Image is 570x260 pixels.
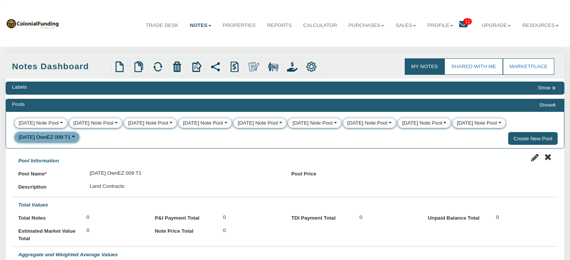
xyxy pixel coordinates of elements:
a: 11 [459,16,476,35]
a: Sales [390,16,422,35]
label: TDI Payment Total [291,211,353,222]
div: Labels [12,83,27,91]
div: [DATE] Note Pool [293,119,333,127]
div: [DATE] Note Pool [238,119,278,127]
div: [DATE] Note Pool [73,119,114,127]
div: [DATE] Note Pool [402,119,442,127]
div: 0 [490,211,552,224]
div: [DATE] Note Pool [457,119,497,127]
img: make_own.png [248,61,259,72]
label: Pool Name [18,166,84,178]
label: Total Notes [18,211,80,222]
a: Calculator [298,16,343,35]
div: Total Values [12,197,558,211]
div: 0 [217,211,278,224]
label: Estimated Market Value Total [18,224,80,242]
a: Profile [422,16,459,35]
img: export.svg [191,61,202,72]
img: 569736 [6,18,59,29]
label: Pool Price [291,166,353,178]
label: Note Price Total [155,224,217,235]
img: history.png [229,61,240,72]
div: [DATE] Note Pool [19,119,59,127]
button: Create New Pool [508,132,558,144]
div: Aggregate and Weighted Average Values [12,247,558,260]
img: trash.png [172,61,182,72]
div: Land Contracts [83,180,278,193]
a: Reports [261,16,297,35]
label: Description [18,180,84,191]
div: [DATE] Note Pool [128,119,168,127]
div: 0 [353,211,415,224]
div: 0 [80,211,142,224]
div: Pool Information [12,153,65,166]
img: purchase_offer.png [287,61,298,72]
a: Upgrade [476,16,516,35]
img: refresh.png [153,61,163,72]
a: Purchases [343,16,390,35]
div: 0 [217,224,278,237]
button: Show [535,83,558,92]
a: Properties [217,16,261,35]
div: [DATE] Note Pool [183,119,223,127]
a: Notes [184,16,217,35]
label: Unpaid Balance Total [428,211,489,222]
a: Trade Desk [140,16,184,35]
img: settings.png [306,61,317,72]
div: 0 [80,224,142,237]
img: share.svg [210,61,221,72]
div: [DATE] OwnEZ 009 T1 [83,166,278,180]
button: Show [537,101,558,110]
img: for_sale.png [268,61,278,72]
div: Notes Dashboard [12,60,109,73]
img: new.png [114,61,125,72]
img: copy.png [133,61,144,72]
div: [DATE] OwnEZ 009 T1 [19,134,71,141]
a: Resources [517,16,564,35]
div: Pools [12,101,25,108]
span: 11 [463,18,472,25]
div: [DATE] Note Pool [347,119,387,127]
label: P&I Payment Total [155,211,217,222]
